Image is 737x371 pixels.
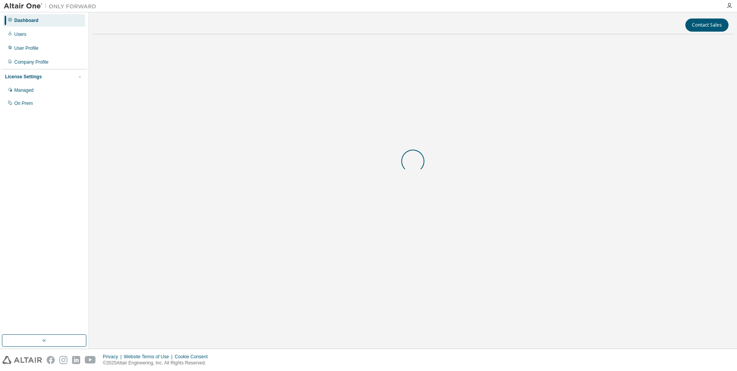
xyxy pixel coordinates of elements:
[103,360,212,366] p: © 2025 Altair Engineering, Inc. All Rights Reserved.
[72,356,80,364] img: linkedin.svg
[14,87,34,93] div: Managed
[2,356,42,364] img: altair_logo.svg
[85,356,96,364] img: youtube.svg
[4,2,100,10] img: Altair One
[685,19,729,32] button: Contact Sales
[47,356,55,364] img: facebook.svg
[14,59,49,65] div: Company Profile
[14,45,39,51] div: User Profile
[175,354,212,360] div: Cookie Consent
[14,100,33,106] div: On Prem
[5,74,42,80] div: License Settings
[124,354,175,360] div: Website Terms of Use
[14,17,39,24] div: Dashboard
[103,354,124,360] div: Privacy
[59,356,67,364] img: instagram.svg
[14,31,26,37] div: Users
